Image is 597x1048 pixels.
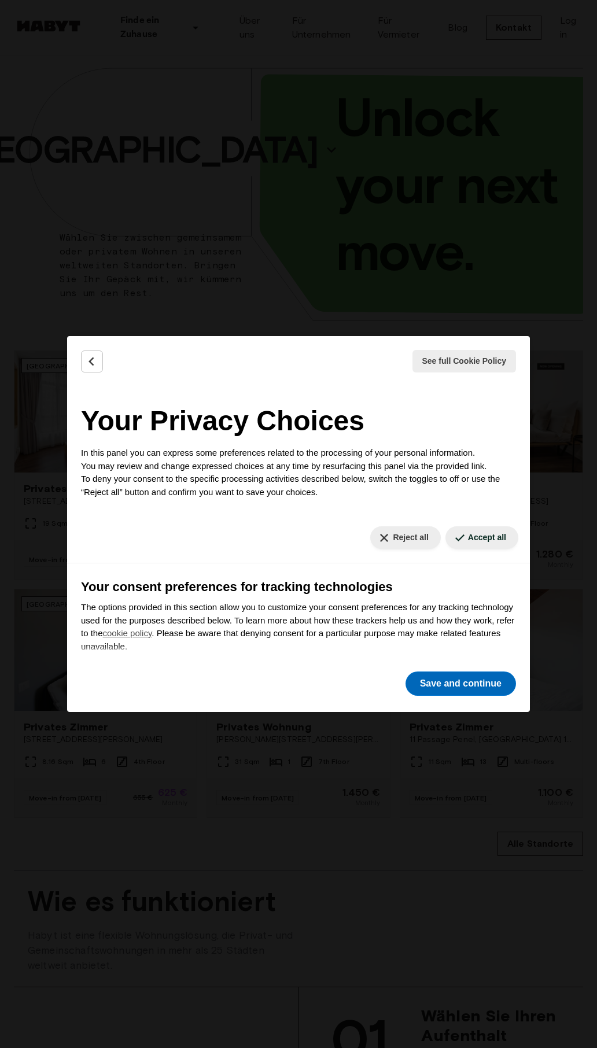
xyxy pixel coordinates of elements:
[81,601,516,653] p: The options provided in this section allow you to customize your consent preferences for any trac...
[81,350,103,372] button: Back
[81,400,516,442] h2: Your Privacy Choices
[81,577,516,596] h3: Your consent preferences for tracking technologies
[81,446,516,499] p: In this panel you can express some preferences related to the processing of your personal informa...
[422,355,507,367] span: See full Cookie Policy
[445,526,518,549] button: Accept all
[370,526,440,549] button: Reject all
[103,628,152,638] a: cookie policy
[412,350,517,372] button: See full Cookie Policy
[406,671,516,696] button: Save and continue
